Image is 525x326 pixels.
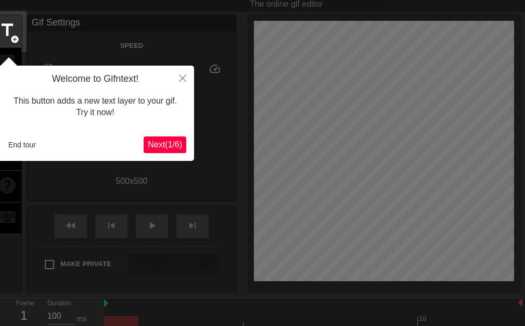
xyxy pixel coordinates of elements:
[171,66,194,90] button: Close
[144,136,186,153] button: Next
[4,73,186,85] h4: Welcome to Gifntext!
[148,140,182,149] span: Next ( 1 / 6 )
[4,137,40,153] button: End tour
[4,85,186,129] div: This button adds a new text layer to your gif. Try it now!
